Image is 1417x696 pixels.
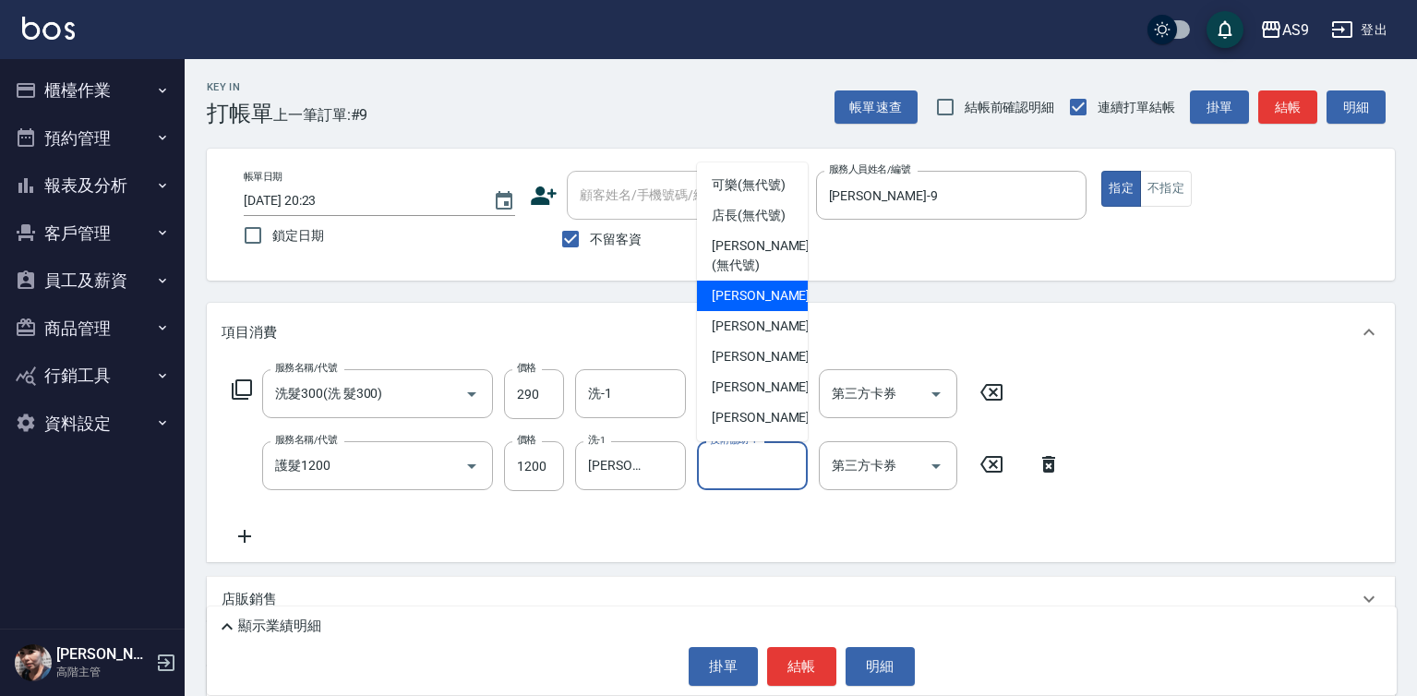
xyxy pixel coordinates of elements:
[7,257,177,305] button: 員工及薪資
[7,162,177,210] button: 報表及分析
[7,352,177,400] button: 行銷工具
[712,286,821,306] span: [PERSON_NAME] -2
[457,379,486,409] button: Open
[517,433,536,447] label: 價格
[238,617,321,636] p: 顯示業績明細
[7,305,177,353] button: 商品管理
[1327,90,1386,125] button: 明細
[712,206,786,225] span: 店長 (無代號)
[7,400,177,448] button: 資料設定
[921,379,951,409] button: Open
[921,451,951,481] button: Open
[712,236,810,275] span: [PERSON_NAME] (無代號)
[1253,11,1316,49] button: AS9
[588,433,606,447] label: 洗-1
[1207,11,1243,48] button: save
[15,644,52,681] img: Person
[275,433,337,447] label: 服務名稱/代號
[517,361,536,375] label: 價格
[7,114,177,162] button: 預約管理
[207,577,1395,621] div: 店販銷售
[829,162,910,176] label: 服務人員姓名/編號
[222,323,277,342] p: 項目消費
[689,647,758,686] button: 掛單
[482,179,526,223] button: Choose date, selected date is 2025-08-16
[712,408,828,427] span: [PERSON_NAME] -13
[272,226,324,246] span: 鎖定日期
[835,90,918,125] button: 帳單速查
[7,210,177,258] button: 客戶管理
[1324,13,1395,47] button: 登出
[590,230,642,249] span: 不留客資
[7,66,177,114] button: 櫃檯作業
[712,438,810,477] span: [PERSON_NAME]而 -15
[56,664,150,680] p: 高階主管
[207,81,273,93] h2: Key In
[273,103,368,126] span: 上一筆訂單:#9
[712,378,828,397] span: [PERSON_NAME] -12
[56,645,150,664] h5: [PERSON_NAME]
[22,17,75,40] img: Logo
[767,647,836,686] button: 結帳
[965,98,1055,117] span: 結帳前確認明細
[222,590,277,609] p: 店販銷售
[207,303,1395,362] div: 項目消費
[712,347,821,366] span: [PERSON_NAME] -9
[275,361,337,375] label: 服務名稱/代號
[244,170,282,184] label: 帳單日期
[244,186,474,216] input: YYYY/MM/DD hh:mm
[712,175,786,195] span: 可樂 (無代號)
[712,317,821,336] span: [PERSON_NAME] -7
[1098,98,1175,117] span: 連續打單結帳
[846,647,915,686] button: 明細
[1140,171,1192,207] button: 不指定
[207,101,273,126] h3: 打帳單
[457,451,486,481] button: Open
[1258,90,1317,125] button: 結帳
[1101,171,1141,207] button: 指定
[1282,18,1309,42] div: AS9
[1190,90,1249,125] button: 掛單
